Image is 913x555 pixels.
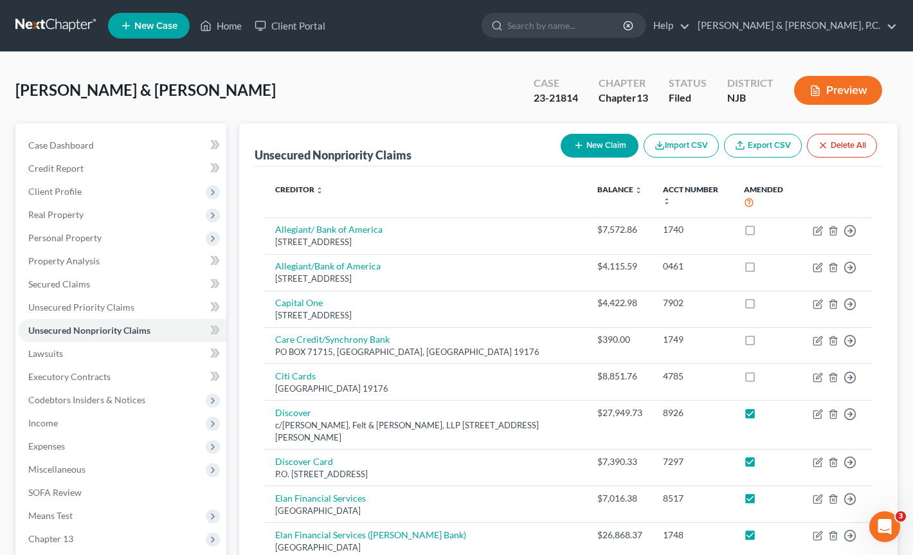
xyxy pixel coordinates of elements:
[275,383,577,395] div: [GEOGRAPHIC_DATA] 19176
[807,134,877,158] button: Delete All
[534,76,578,91] div: Case
[18,342,226,365] a: Lawsuits
[275,224,383,235] a: Allegiant/ Bank of America
[18,273,226,296] a: Secured Claims
[18,319,226,342] a: Unsecured Nonpriority Claims
[896,511,906,522] span: 3
[561,134,638,158] button: New Claim
[275,505,577,517] div: [GEOGRAPHIC_DATA]
[28,348,63,359] span: Lawsuits
[597,370,642,383] div: $8,851.76
[28,487,82,498] span: SOFA Review
[534,91,578,105] div: 23-21814
[727,91,773,105] div: NJB
[275,260,381,271] a: Allegiant/Bank of America
[663,296,723,309] div: 7902
[597,260,642,273] div: $4,115.59
[663,529,723,541] div: 1748
[275,370,316,381] a: Citi Cards
[691,14,897,37] a: [PERSON_NAME] & [PERSON_NAME], P.C.
[597,406,642,419] div: $27,949.73
[275,456,333,467] a: Discover Card
[597,185,642,194] a: Balance unfold_more
[275,236,577,248] div: [STREET_ADDRESS]
[275,541,577,554] div: [GEOGRAPHIC_DATA]
[28,464,86,475] span: Miscellaneous
[275,297,323,308] a: Capital One
[663,455,723,468] div: 7297
[18,157,226,180] a: Credit Report
[275,493,366,504] a: Elan Financial Services
[28,232,102,243] span: Personal Property
[663,370,723,383] div: 4785
[18,481,226,504] a: SOFA Review
[663,333,723,346] div: 1749
[597,296,642,309] div: $4,422.98
[28,441,65,451] span: Expenses
[599,76,648,91] div: Chapter
[597,333,642,346] div: $390.00
[275,334,390,345] a: Care Credit/Synchrony Bank
[28,533,73,544] span: Chapter 13
[724,134,802,158] a: Export CSV
[663,223,723,236] div: 1740
[255,147,411,163] div: Unsecured Nonpriority Claims
[647,14,690,37] a: Help
[18,134,226,157] a: Case Dashboard
[663,406,723,419] div: 8926
[28,510,73,521] span: Means Test
[28,163,84,174] span: Credit Report
[734,177,802,217] th: Amended
[28,186,82,197] span: Client Profile
[18,250,226,273] a: Property Analysis
[275,468,577,480] div: P.O. [STREET_ADDRESS]
[28,278,90,289] span: Secured Claims
[248,14,332,37] a: Client Portal
[275,273,577,285] div: [STREET_ADDRESS]
[28,417,58,428] span: Income
[794,76,882,105] button: Preview
[15,80,276,99] span: [PERSON_NAME] & [PERSON_NAME]
[275,407,311,418] a: Discover
[599,91,648,105] div: Chapter
[669,91,707,105] div: Filed
[134,21,177,31] span: New Case
[597,223,642,236] div: $7,572.86
[275,419,577,443] div: c/[PERSON_NAME], Felt & [PERSON_NAME], LLP [STREET_ADDRESS][PERSON_NAME]
[597,529,642,541] div: $26,868.37
[275,309,577,322] div: [STREET_ADDRESS]
[18,365,226,388] a: Executory Contracts
[597,455,642,468] div: $7,390.33
[28,140,94,150] span: Case Dashboard
[663,260,723,273] div: 0461
[507,14,625,37] input: Search by name...
[275,185,323,194] a: Creditor unfold_more
[28,302,134,313] span: Unsecured Priority Claims
[28,255,100,266] span: Property Analysis
[597,492,642,505] div: $7,016.38
[28,325,150,336] span: Unsecured Nonpriority Claims
[275,529,466,540] a: Elan Financial Services ([PERSON_NAME] Bank)
[28,209,84,220] span: Real Property
[275,346,577,358] div: PO BOX 71715, [GEOGRAPHIC_DATA], [GEOGRAPHIC_DATA] 19176
[669,76,707,91] div: Status
[663,492,723,505] div: 8517
[644,134,719,158] button: Import CSV
[663,185,718,205] a: Acct Number unfold_more
[869,511,900,542] iframe: Intercom live chat
[663,197,671,205] i: unfold_more
[635,187,642,194] i: unfold_more
[18,296,226,319] a: Unsecured Priority Claims
[316,187,323,194] i: unfold_more
[727,76,773,91] div: District
[28,394,145,405] span: Codebtors Insiders & Notices
[637,91,648,104] span: 13
[194,14,248,37] a: Home
[28,371,111,382] span: Executory Contracts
